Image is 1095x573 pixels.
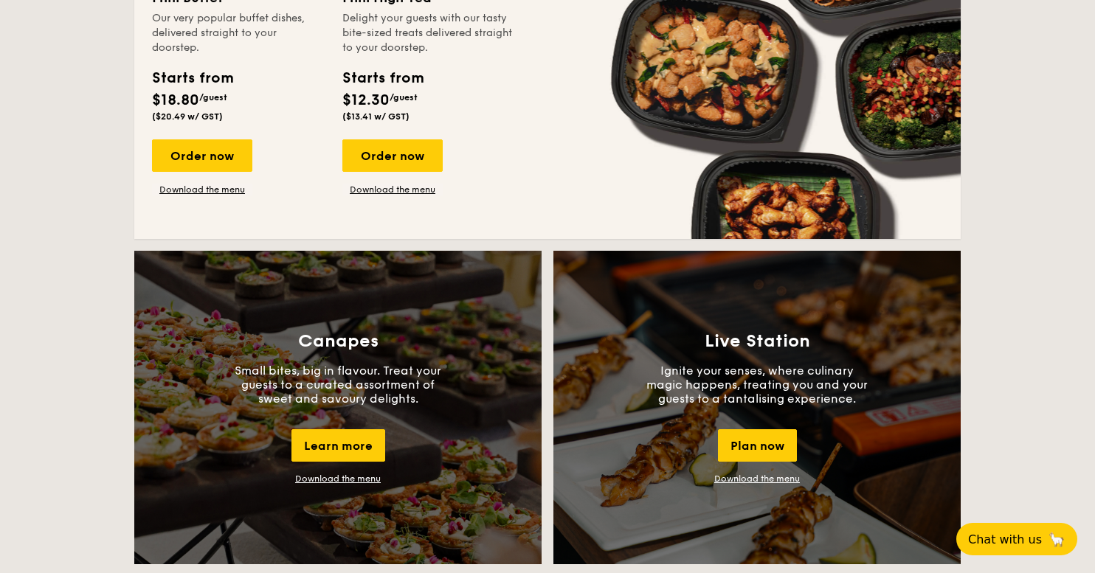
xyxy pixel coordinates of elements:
[1048,531,1065,548] span: 🦙
[390,92,418,103] span: /guest
[342,67,423,89] div: Starts from
[291,429,385,462] div: Learn more
[714,473,800,484] a: Download the menu
[152,184,252,195] a: Download the menu
[152,67,232,89] div: Starts from
[152,111,223,122] span: ($20.49 w/ GST)
[295,473,381,484] a: Download the menu
[342,91,390,109] span: $12.30
[968,532,1042,546] span: Chat with us
[227,364,449,406] p: Small bites, big in flavour. Treat your guests to a curated assortment of sweet and savoury delig...
[199,92,227,103] span: /guest
[718,429,797,462] div: Plan now
[342,11,515,55] div: Delight your guests with our tasty bite-sized treats delivered straight to your doorstep.
[342,184,443,195] a: Download the menu
[152,139,252,172] div: Order now
[956,523,1077,555] button: Chat with us🦙
[646,364,868,406] p: Ignite your senses, where culinary magic happens, treating you and your guests to a tantalising e...
[152,91,199,109] span: $18.80
[298,331,379,352] h3: Canapes
[342,139,443,172] div: Order now
[342,111,410,122] span: ($13.41 w/ GST)
[705,331,810,352] h3: Live Station
[152,11,325,55] div: Our very popular buffet dishes, delivered straight to your doorstep.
